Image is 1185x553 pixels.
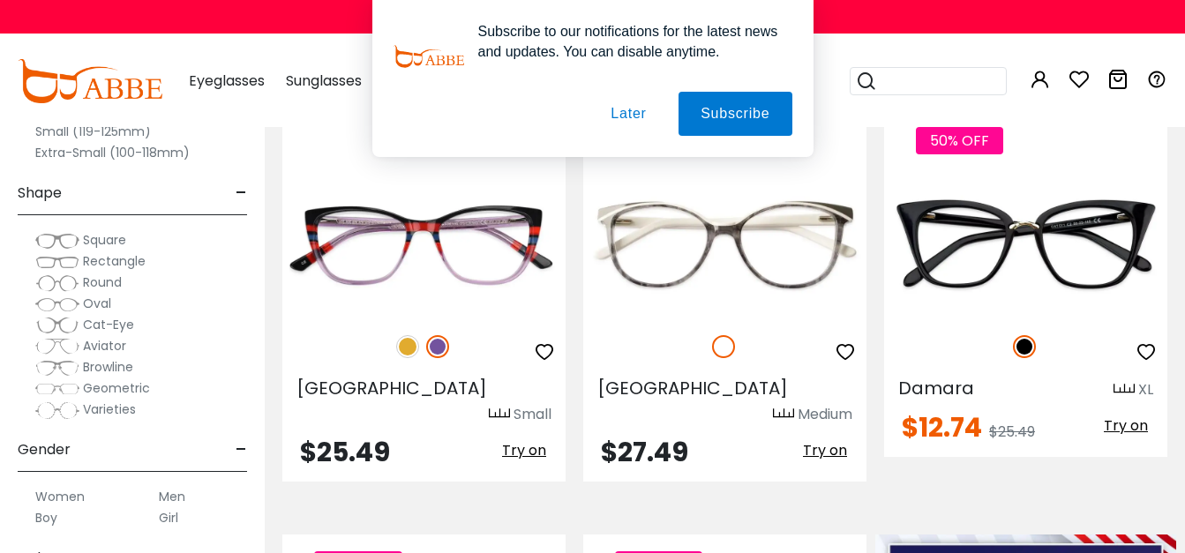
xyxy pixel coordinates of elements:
img: notification icon [394,21,464,92]
span: Gender [18,429,71,471]
span: Oval [83,295,111,312]
img: Yellow [396,335,419,358]
button: Try on [497,439,551,462]
span: Try on [1104,415,1148,436]
div: Medium [798,404,852,425]
span: - [236,429,247,471]
span: Square [83,231,126,249]
img: Round.png [35,274,79,292]
span: Aviator [83,337,126,355]
img: Black Damara - Acetate,Metal ,Universal Bridge Fit [884,174,1167,316]
img: Purple Prague - Acetate ,Universal Bridge Fit [282,174,566,316]
span: - [236,172,247,214]
span: [GEOGRAPHIC_DATA] [597,376,788,400]
span: $12.74 [902,408,982,446]
button: Later [589,92,668,136]
label: Girl [159,507,178,528]
span: $25.49 [300,433,390,471]
span: $25.49 [989,422,1035,442]
label: Women [35,486,85,507]
div: XL [1138,379,1153,400]
span: Shape [18,172,62,214]
img: Square.png [35,232,79,250]
span: Try on [803,440,847,460]
span: Geometric [83,379,150,397]
img: size ruler [773,407,794,421]
button: Try on [798,439,852,462]
span: Damara [898,376,974,400]
img: size ruler [489,407,510,421]
button: Subscribe [679,92,791,136]
span: Round [83,273,122,291]
div: Subscribe to our notifications for the latest news and updates. You can disable anytime. [464,21,792,62]
img: White [712,335,735,358]
span: [GEOGRAPHIC_DATA] [296,376,487,400]
img: Purple [426,335,449,358]
span: Rectangle [83,252,146,270]
img: Cat-Eye.png [35,317,79,334]
img: Aviator.png [35,338,79,355]
label: Boy [35,507,57,528]
span: Try on [502,440,546,460]
img: Geometric.png [35,380,79,398]
img: White Salzburg - Acetate ,Universal Bridge Fit [583,174,866,316]
img: Browline.png [35,359,79,377]
button: Try on [1099,415,1153,437]
span: Varieties [83,400,136,418]
img: Oval.png [35,295,79,313]
img: Black [1013,335,1036,358]
div: Small [514,404,551,425]
span: $27.49 [601,433,688,471]
img: Rectangle.png [35,253,79,271]
img: size ruler [1114,383,1135,396]
img: Varieties.png [35,401,79,420]
span: Cat-Eye [83,316,134,333]
label: Men [159,486,185,507]
span: Browline [83,358,133,376]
